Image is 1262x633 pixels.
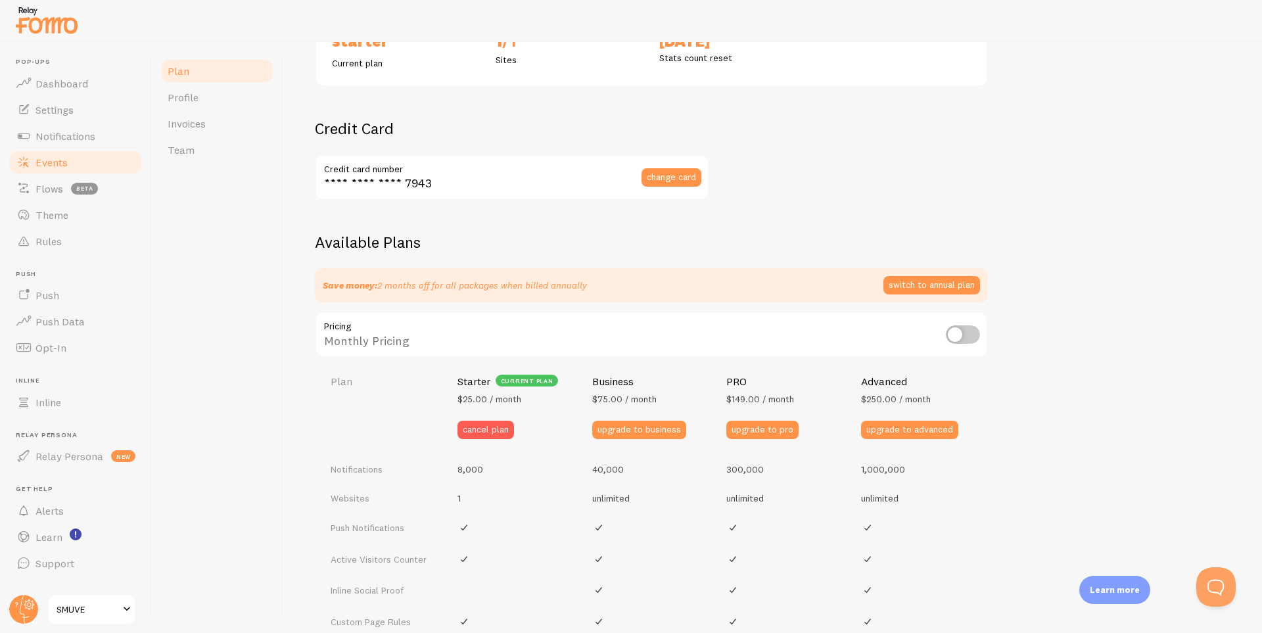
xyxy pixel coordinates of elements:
[496,31,643,53] h2: 1
[168,143,195,156] span: Team
[35,530,62,544] span: Learn
[35,341,66,354] span: Opt-In
[726,421,799,439] button: upgrade to pro
[331,375,442,388] h4: Plan
[35,557,74,570] span: Support
[16,377,143,385] span: Inline
[496,53,643,66] p: Sites
[160,110,275,137] a: Invoices
[584,484,719,513] td: unlimited
[8,524,143,550] a: Learn
[35,504,64,517] span: Alerts
[592,393,657,405] span: $75.00 / month
[315,512,450,544] td: Push Notifications
[16,431,143,440] span: Relay Persona
[35,77,88,90] span: Dashboard
[1196,567,1236,607] iframe: Help Scout Beacon - Open
[8,149,143,176] a: Events
[659,51,807,64] p: Stats count reset
[16,485,143,494] span: Get Help
[35,235,62,248] span: Rules
[315,312,988,360] div: Monthly Pricing
[16,270,143,279] span: Push
[861,375,907,388] h4: Advanced
[35,156,68,169] span: Events
[35,129,95,143] span: Notifications
[457,375,490,388] h4: Starter
[160,137,275,163] a: Team
[35,396,61,409] span: Inline
[647,172,696,181] span: change card
[315,118,709,139] h2: Credit Card
[315,154,709,177] label: Credit card number
[8,202,143,228] a: Theme
[726,375,747,388] h4: PRO
[70,528,82,540] svg: <p>Watch New Feature Tutorials!</p>
[457,421,514,439] button: cancel plan
[323,279,587,292] p: 2 months off for all packages when billed annually
[496,375,558,387] div: current plan
[718,455,853,484] td: 300,000
[8,498,143,524] a: Alerts
[315,232,1230,252] h2: Available Plans
[8,282,143,308] a: Push
[8,228,143,254] a: Rules
[8,335,143,361] a: Opt-In
[861,421,958,439] button: upgrade to advanced
[160,84,275,110] a: Profile
[160,58,275,84] a: Plan
[35,450,103,463] span: Relay Persona
[457,393,521,405] span: $25.00 / month
[8,176,143,202] a: Flows beta
[584,455,719,484] td: 40,000
[8,123,143,149] a: Notifications
[8,389,143,415] a: Inline
[8,550,143,576] a: Support
[861,393,931,405] span: $250.00 / month
[57,601,119,617] span: SMUVE
[35,289,59,302] span: Push
[111,450,135,462] span: new
[883,276,980,294] button: switch to annual plan
[726,393,794,405] span: $149.00 / month
[71,183,98,195] span: beta
[168,64,189,78] span: Plan
[1090,584,1140,596] p: Learn more
[8,97,143,123] a: Settings
[16,58,143,66] span: Pop-ups
[8,308,143,335] a: Push Data
[315,544,450,575] td: Active Visitors Counter
[35,103,74,116] span: Settings
[592,421,686,439] button: upgrade to business
[35,208,68,222] span: Theme
[315,484,450,513] td: Websites
[853,455,988,484] td: 1,000,000
[35,315,85,328] span: Push Data
[450,455,584,484] td: 8,000
[323,279,377,291] strong: Save money:
[14,3,80,37] img: fomo-relay-logo-orange.svg
[502,35,516,50] span: / 1
[168,117,206,130] span: Invoices
[315,455,450,484] td: Notifications
[592,375,634,388] h4: Business
[450,484,584,513] td: 1
[168,91,199,104] span: Profile
[35,182,63,195] span: Flows
[8,70,143,97] a: Dashboard
[853,484,988,513] td: unlimited
[315,574,450,606] td: Inline Social Proof
[1079,576,1150,604] div: Learn more
[332,57,480,70] p: Current plan
[8,443,143,469] a: Relay Persona new
[642,168,701,187] button: change card
[47,594,136,625] a: SMUVE
[718,484,853,513] td: unlimited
